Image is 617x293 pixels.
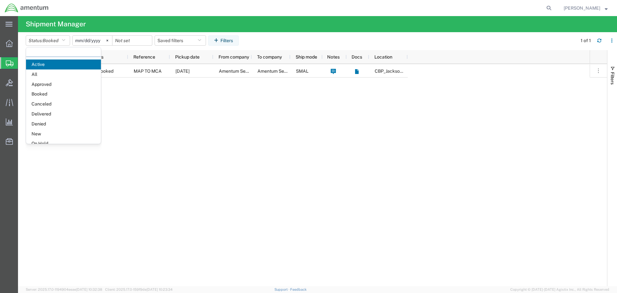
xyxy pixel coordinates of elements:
[26,99,101,109] span: Canceled
[510,287,609,292] span: Copyright © [DATE]-[DATE] Agistix Inc., All Rights Reserved
[76,288,102,291] span: [DATE] 10:32:38
[375,69,459,74] span: CBP_Jacksonville, FL_SER
[219,54,249,60] span: From company
[374,54,392,60] span: Location
[219,69,267,74] span: Amentum Services, Inc.
[26,288,102,291] span: Server: 2025.17.0-1194904eeae
[352,54,362,60] span: Docs
[581,37,592,44] div: 1 of 1
[26,16,86,32] h4: Shipment Manager
[208,35,239,46] button: Filters
[175,54,200,60] span: Pickup date
[296,69,308,74] span: SMAL
[327,54,340,60] span: Notes
[290,288,307,291] a: Feedback
[4,3,49,13] img: logo
[296,54,317,60] span: Ship mode
[274,288,291,291] a: Support
[73,36,112,45] input: Not set
[26,69,101,79] span: All
[175,69,190,74] span: 08/20/2025
[26,139,101,149] span: On Hold
[134,69,162,74] span: MAP TO MCA
[43,38,58,43] span: Booked
[26,89,101,99] span: Booked
[26,79,101,89] span: Approved
[257,54,282,60] span: To company
[563,4,608,12] button: [PERSON_NAME]
[155,35,206,46] button: Saved filters
[26,129,101,139] span: New
[98,64,113,78] span: Booked
[26,60,101,69] span: Active
[112,36,152,45] input: Not set
[610,72,615,85] span: Filters
[26,119,101,129] span: Denied
[105,288,173,291] span: Client: 2025.17.0-159f9de
[133,54,155,60] span: Reference
[26,35,70,46] button: Status:Booked
[26,109,101,119] span: Delivered
[147,288,173,291] span: [DATE] 10:23:34
[257,69,305,74] span: Amentum Services, Inc
[564,5,600,12] span: Nick Riddle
